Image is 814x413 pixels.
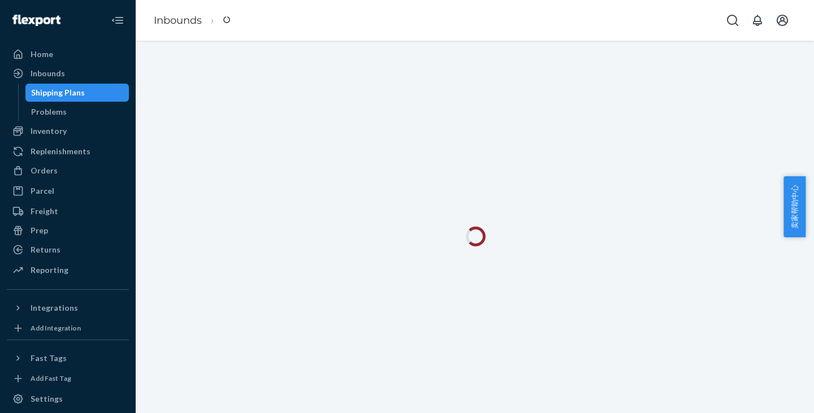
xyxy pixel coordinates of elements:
[25,103,129,121] a: Problems
[145,4,239,37] ol: breadcrumbs
[7,221,129,240] a: Prep
[7,241,129,259] a: Returns
[31,323,81,333] div: Add Integration
[12,15,60,26] img: Flexport logo
[31,393,63,405] div: Settings
[25,84,129,102] a: Shipping Plans
[7,349,129,367] button: Fast Tags
[31,87,85,98] div: Shipping Plans
[31,146,90,157] div: Replenishments
[7,182,129,200] a: Parcel
[31,165,58,176] div: Orders
[31,185,54,197] div: Parcel
[31,373,71,383] div: Add Fast Tag
[783,176,806,237] button: 卖家帮助中心
[746,9,769,32] button: Open notifications
[31,49,53,60] div: Home
[31,353,67,364] div: Fast Tags
[31,106,67,118] div: Problems
[31,68,65,79] div: Inbounds
[771,9,794,32] button: Open account menu
[7,372,129,385] a: Add Fast Tag
[7,142,129,160] a: Replenishments
[7,390,129,408] a: Settings
[106,9,129,32] button: Close Navigation
[7,202,129,220] a: Freight
[7,64,129,82] a: Inbounds
[31,302,78,314] div: Integrations
[7,299,129,317] button: Integrations
[31,206,58,217] div: Freight
[31,264,68,276] div: Reporting
[7,162,129,180] a: Orders
[31,225,48,236] div: Prep
[7,261,129,279] a: Reporting
[7,45,129,63] a: Home
[154,14,202,27] a: Inbounds
[31,125,67,137] div: Inventory
[31,244,60,255] div: Returns
[7,321,129,335] a: Add Integration
[721,9,744,32] button: Open Search Box
[7,122,129,140] a: Inventory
